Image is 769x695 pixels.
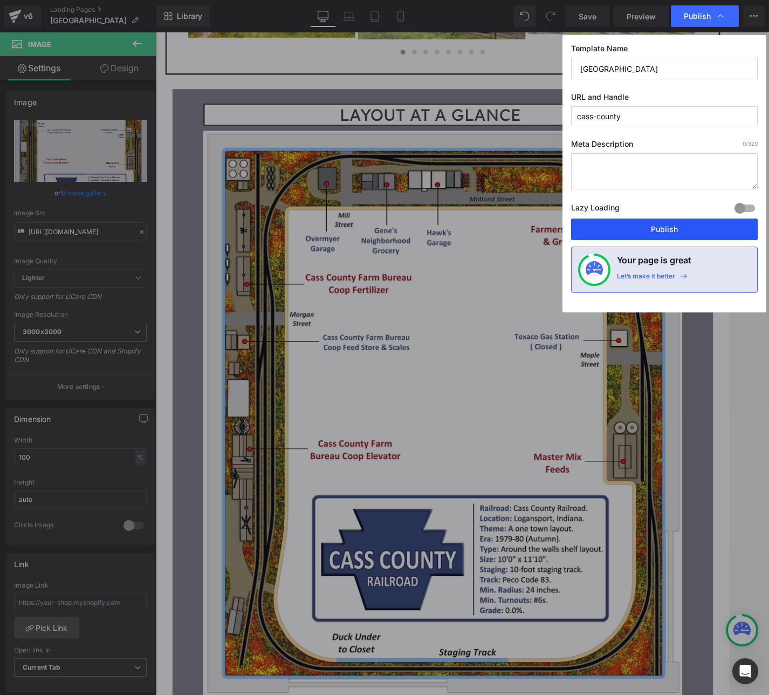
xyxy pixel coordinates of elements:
[571,139,758,153] label: Meta Description
[743,140,758,147] span: /320
[732,658,758,684] div: Open Intercom Messenger
[56,82,568,105] h1: LAYOUT AT A GLANCE
[586,261,603,278] img: onboarding-status.svg
[571,219,758,240] button: Publish
[617,254,691,272] h4: Your page is great
[684,11,711,21] span: Publish
[743,140,746,147] span: 0
[571,92,758,106] label: URL and Handle
[617,272,675,286] div: Let’s make it better
[571,201,620,219] label: Lazy Loading
[571,44,758,58] label: Template Name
